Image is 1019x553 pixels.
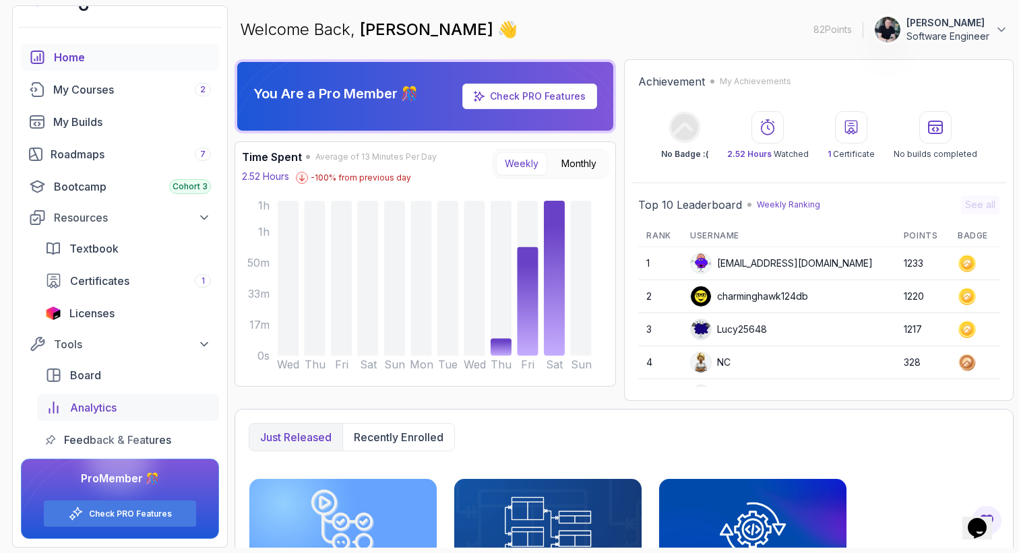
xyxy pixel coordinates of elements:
[962,499,1006,540] iframe: chat widget
[384,358,405,371] tspan: Sun
[896,346,950,379] td: 328
[690,385,778,406] div: asifahmedjesi
[438,358,458,371] tspan: Tue
[896,379,950,412] td: 260
[21,173,219,200] a: bootcamp
[70,273,129,289] span: Certificates
[37,235,219,262] a: textbook
[247,256,270,269] tspan: 50m
[43,500,197,527] button: Check PRO Features
[64,432,171,448] span: Feedback & Features
[37,300,219,327] a: licenses
[828,149,875,160] p: Certificate
[37,267,219,294] a: certificates
[690,253,873,274] div: [EMAIL_ADDRESS][DOMAIN_NAME]
[242,149,302,165] h3: Time Spent
[21,44,219,71] a: home
[258,199,270,212] tspan: 1h
[894,149,977,160] p: No builds completed
[21,108,219,135] a: builds
[496,152,547,175] button: Weekly
[638,313,682,346] td: 3
[202,275,205,286] span: 1
[37,394,219,421] a: analytics
[690,352,731,373] div: NC
[200,149,206,160] span: 7
[37,426,219,453] a: feedback
[682,225,896,247] th: Username
[896,247,950,280] td: 1233
[253,84,418,103] p: You Are a Pro Member 🎊
[638,73,705,90] h2: Achievement
[21,205,219,230] button: Resources
[690,286,808,307] div: charminghawk124db
[906,16,989,30] p: [PERSON_NAME]
[691,286,711,306] img: user profile image
[200,84,206,95] span: 2
[21,76,219,103] a: courses
[690,319,767,340] div: Lucy25648
[311,172,411,183] p: -100 % from previous day
[69,305,115,321] span: Licenses
[54,209,211,226] div: Resources
[638,280,682,313] td: 2
[757,199,820,210] p: Weekly Ranking
[258,225,270,238] tspan: 1h
[335,358,348,371] tspan: Fri
[53,114,211,130] div: My Builds
[638,379,682,412] td: 5
[248,287,270,300] tspan: 33m
[21,332,219,356] button: Tools
[491,358,512,371] tspan: Thu
[950,225,999,247] th: Badge
[240,19,518,40] p: Welcome Back,
[37,362,219,389] a: board
[727,149,772,159] span: 2.52 Hours
[961,195,999,214] button: See all
[906,30,989,43] p: Software Engineer
[54,49,211,65] div: Home
[360,358,377,371] tspan: Sat
[896,313,950,346] td: 1217
[89,509,172,519] a: Check PRO Features
[260,429,332,445] p: Just released
[249,318,270,331] tspan: 17m
[691,253,711,273] img: default monster avatar
[553,152,605,175] button: Monthly
[315,152,437,162] span: Average of 13 Minutes Per Day
[410,358,433,371] tspan: Mon
[354,429,443,445] p: Recently enrolled
[305,358,326,371] tspan: Thu
[727,149,809,160] p: Watched
[242,170,289,183] p: 2.52 Hours
[54,336,211,352] div: Tools
[638,247,682,280] td: 1
[497,19,518,40] span: 👋
[691,352,711,372] img: user profile image
[661,149,708,160] p: No Badge :(
[896,225,950,247] th: Points
[691,319,711,339] img: default monster avatar
[638,225,682,247] th: Rank
[249,424,342,451] button: Just released
[462,84,597,109] a: Check PRO Features
[638,197,742,213] h2: Top 10 Leaderboard
[691,385,711,405] img: user profile image
[360,20,497,39] span: [PERSON_NAME]
[464,358,486,371] tspan: Wed
[69,240,119,257] span: Textbook
[54,178,211,195] div: Bootcamp
[53,82,211,98] div: My Courses
[546,358,563,371] tspan: Sat
[490,90,586,102] a: Check PRO Features
[571,358,592,371] tspan: Sun
[896,280,950,313] td: 1220
[70,367,101,383] span: Board
[21,141,219,168] a: roadmaps
[173,181,208,192] span: Cohort 3
[813,23,852,36] p: 82 Points
[342,424,454,451] button: Recently enrolled
[521,358,534,371] tspan: Fri
[828,149,831,159] span: 1
[638,346,682,379] td: 4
